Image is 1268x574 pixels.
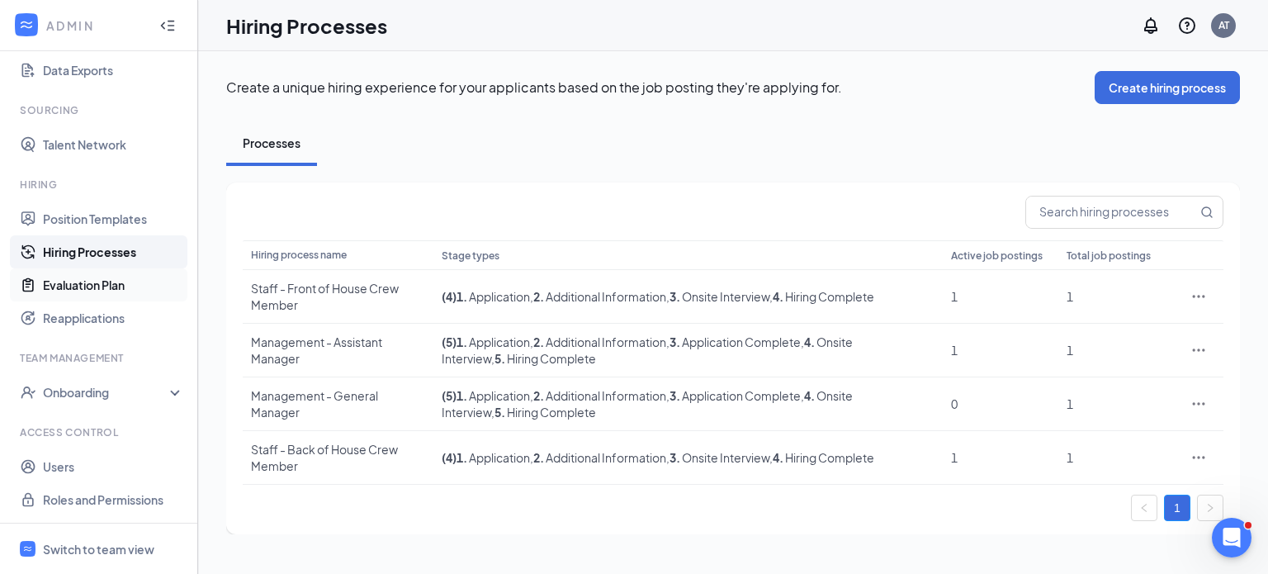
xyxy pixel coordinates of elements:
[251,441,425,474] div: Staff - Back of House Crew Member
[666,289,769,304] span: , Onsite Interview
[442,289,457,304] span: ( 4 )
[1095,71,1240,104] button: Create hiring process
[442,450,457,465] span: ( 4 )
[804,334,815,349] b: 4 .
[43,268,184,301] a: Evaluation Plan
[1131,495,1157,521] li: Previous Page
[666,450,769,465] span: , Onsite Interview
[46,17,144,34] div: ADMIN
[22,543,33,554] svg: WorkstreamLogo
[1218,18,1229,32] div: AT
[804,388,815,403] b: 4 .
[43,301,184,334] a: Reapplications
[1197,495,1223,521] li: Next Page
[43,202,184,235] a: Position Templates
[433,240,943,270] th: Stage types
[251,334,425,367] div: Management - Assistant Manager
[1190,449,1207,466] svg: Ellipses
[669,289,680,304] b: 3 .
[943,240,1058,270] th: Active job postings
[1197,495,1223,521] button: right
[666,334,801,349] span: , Application Complete
[1212,518,1251,557] iframe: Intercom live chat
[1131,495,1157,521] button: left
[530,388,666,403] span: , Additional Information
[226,12,387,40] h1: Hiring Processes
[457,450,530,465] span: Application
[20,351,181,365] div: Team Management
[533,388,544,403] b: 2 .
[20,178,181,192] div: Hiring
[533,289,544,304] b: 2 .
[951,450,958,465] span: 1
[530,289,666,304] span: , Additional Information
[669,334,680,349] b: 3 .
[491,405,596,420] span: , Hiring Complete
[243,135,300,151] div: Processes
[43,235,184,268] a: Hiring Processes
[1141,16,1161,36] svg: Notifications
[43,541,154,557] div: Switch to team view
[1177,16,1197,36] svg: QuestionInfo
[43,54,184,87] a: Data Exports
[1190,396,1207,412] svg: Ellipses
[1058,240,1174,270] th: Total job postings
[20,425,181,439] div: Access control
[442,334,457,349] span: ( 5 )
[457,388,530,403] span: Application
[20,103,181,117] div: Sourcing
[251,249,347,261] span: Hiring process name
[494,351,505,366] b: 5 .
[533,334,544,349] b: 2 .
[226,78,1095,97] p: Create a unique hiring experience for your applicants based on the job posting they're applying for.
[43,450,184,483] a: Users
[457,289,467,304] b: 1 .
[1190,342,1207,358] svg: Ellipses
[1067,449,1166,466] div: 1
[442,388,457,403] span: ( 5 )
[43,128,184,161] a: Talent Network
[666,388,801,403] span: , Application Complete
[1139,503,1149,513] span: left
[457,450,467,465] b: 1 .
[1164,495,1190,521] li: 1
[457,334,530,349] span: Application
[769,289,874,304] span: , Hiring Complete
[951,396,958,411] span: 0
[951,343,958,358] span: 1
[773,289,783,304] b: 4 .
[18,17,35,33] svg: WorkstreamLogo
[1165,496,1190,520] a: 1
[1067,396,1166,412] div: 1
[43,384,170,401] div: Onboarding
[159,17,176,34] svg: Collapse
[769,450,874,465] span: , Hiring Complete
[1205,503,1215,513] span: right
[457,289,530,304] span: Application
[1026,197,1197,228] input: Search hiring processes
[669,450,680,465] b: 3 .
[1067,342,1166,358] div: 1
[494,405,505,420] b: 5 .
[669,388,680,403] b: 3 .
[457,334,467,349] b: 1 .
[457,388,467,403] b: 1 .
[43,483,184,516] a: Roles and Permissions
[491,351,596,366] span: , Hiring Complete
[20,384,36,401] svg: UserCheck
[251,387,425,420] div: Management - General Manager
[251,280,425,313] div: Staff - Front of House Crew Member
[533,450,544,465] b: 2 .
[530,334,666,349] span: , Additional Information
[951,289,958,304] span: 1
[1190,288,1207,305] svg: Ellipses
[1200,206,1214,219] svg: MagnifyingGlass
[773,450,783,465] b: 4 .
[1067,288,1166,305] div: 1
[530,450,666,465] span: , Additional Information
